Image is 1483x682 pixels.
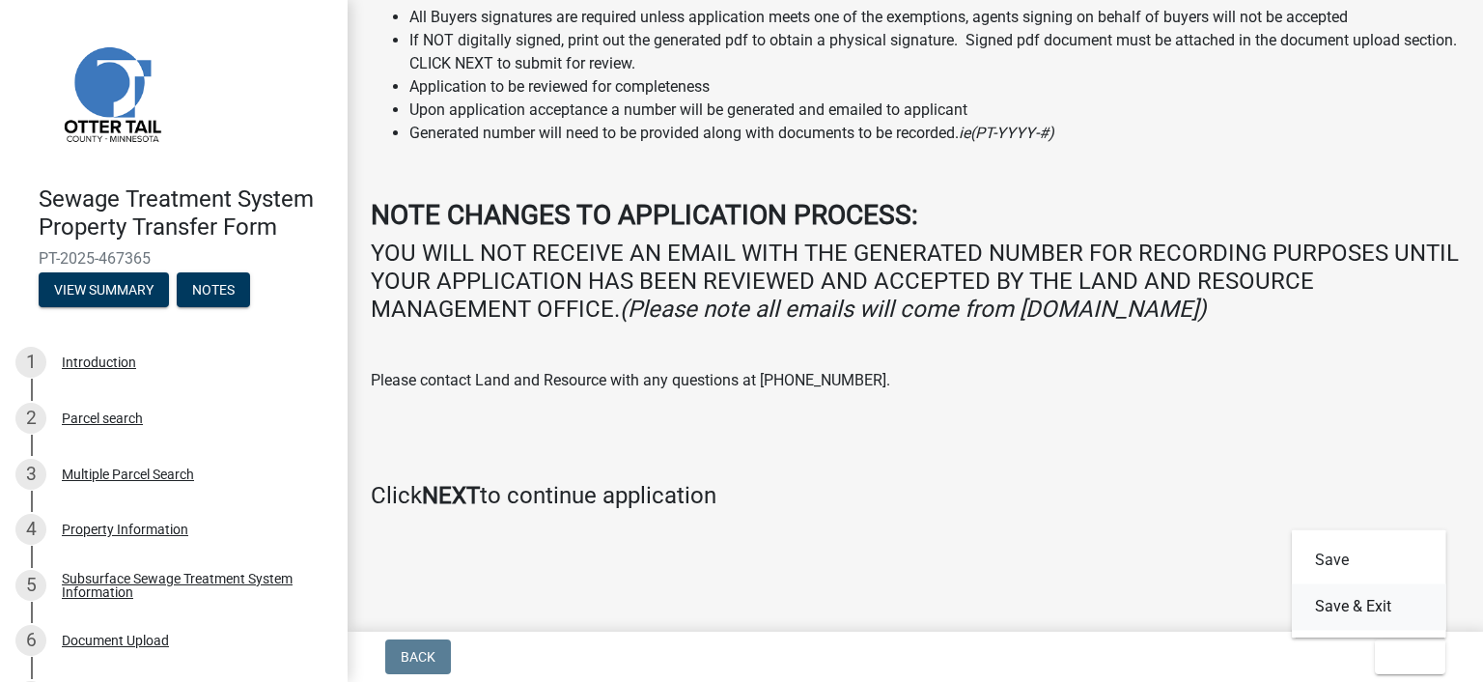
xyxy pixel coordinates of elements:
[177,272,250,307] button: Notes
[62,523,188,536] div: Property Information
[620,296,1206,323] i: (Please note all emails will come from [DOMAIN_NAME])
[39,283,169,298] wm-modal-confirm: Summary
[409,122,1460,145] li: Generated number will need to be provided along with documents to be recorded.
[409,29,1460,75] li: If NOT digitally signed, print out the generated pdf to obtain a physical signature. Signed pdf d...
[409,75,1460,99] li: Application to be reviewed for completeness
[422,482,480,509] strong: NEXT
[177,283,250,298] wm-modal-confirm: Notes
[371,369,1460,392] p: Please contact Land and Resource with any questions at [PHONE_NUMBER].
[385,639,451,674] button: Back
[39,185,332,242] h4: Sewage Treatment System Property Transfer Form
[39,249,309,268] span: PT-2025-467365
[371,482,1460,510] h4: Click to continue application
[15,514,46,545] div: 4
[371,240,1460,323] h4: YOU WILL NOT RECEIVE AN EMAIL WITH THE GENERATED NUMBER FOR RECORDING PURPOSES UNTIL YOUR APPLICA...
[62,355,136,369] div: Introduction
[15,459,46,490] div: 3
[15,625,46,656] div: 6
[371,199,918,231] strong: NOTE CHANGES TO APPLICATION PROCESS:
[409,99,1460,122] li: Upon application acceptance a number will be generated and emailed to applicant
[409,6,1460,29] li: All Buyers signatures are required unless application meets one of the exemptions, agents signing...
[62,412,143,425] div: Parcel search
[15,347,46,378] div: 1
[1292,529,1446,638] div: Exit
[39,20,183,165] img: Otter Tail County, Minnesota
[62,634,169,647] div: Document Upload
[1292,583,1446,630] button: Save & Exit
[1375,639,1445,674] button: Exit
[15,403,46,434] div: 2
[959,124,1054,142] i: ie(PT-YYYY-#)
[401,649,435,665] span: Back
[15,570,46,601] div: 5
[39,272,169,307] button: View Summary
[62,468,194,481] div: Multiple Parcel Search
[1390,649,1418,665] span: Exit
[62,572,317,599] div: Subsurface Sewage Treatment System Information
[1292,537,1446,583] button: Save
